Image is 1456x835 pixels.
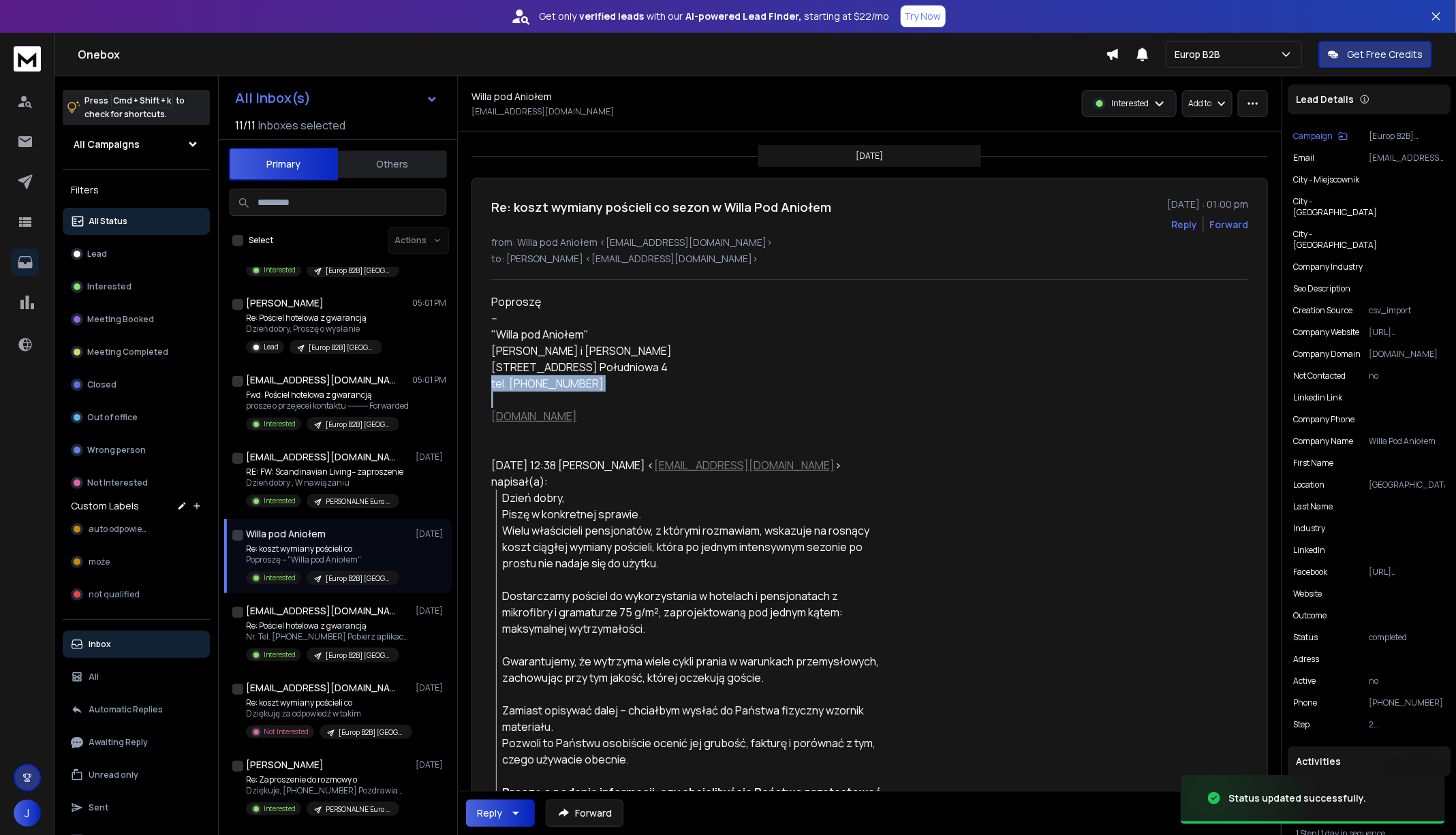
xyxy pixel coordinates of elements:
[416,605,446,616] p: [DATE]
[224,84,449,112] button: All Inbox(s)
[1293,567,1327,578] p: Facebook
[416,529,446,539] p: [DATE]
[264,650,296,660] p: Interested
[14,46,41,72] img: logo
[63,794,210,821] button: Sent
[416,452,446,462] p: [DATE]
[686,10,802,23] strong: AI-powered Lead Finder,
[63,729,210,756] button: Awaiting Reply
[1293,523,1325,534] p: industry
[491,409,577,424] a: [DOMAIN_NAME]
[1369,153,1445,163] p: [EMAIL_ADDRESS][DOMAIN_NAME]
[63,469,210,497] button: Not Interested
[1293,196,1381,218] p: city - [GEOGRAPHIC_DATA]
[63,208,210,235] button: All Status
[1293,610,1327,621] p: Outcome
[491,310,889,424] div: --
[1369,719,1445,730] p: 2 ([Fala]_hotele_ślaskie)
[1318,41,1432,68] button: Get Free Credits
[326,650,391,661] p: [Europ B2B] [GEOGRAPHIC_DATA]
[1369,632,1445,643] p: completed
[491,252,1248,266] p: to: [PERSON_NAME] <[EMAIL_ADDRESS][DOMAIN_NAME]>
[1293,588,1322,599] p: Website
[416,759,446,770] p: [DATE]
[477,806,502,820] div: Reply
[246,450,396,464] h1: [EMAIL_ADDRESS][DOMAIN_NAME]
[1209,218,1248,232] div: Forward
[89,589,140,600] span: not qualified
[87,347,168,358] p: Meeting Completed
[1293,458,1333,469] p: First Name
[111,93,173,108] span: Cmd + Shift + k
[491,236,1248,249] p: from: Willa pod Aniołem <[EMAIL_ADDRESS][DOMAIN_NAME]>
[63,581,210,608] button: not qualified
[491,457,889,490] div: [DATE] 12:38 [PERSON_NAME] < > napisał(a):
[63,631,210,658] button: Inbox
[503,702,889,735] div: Zamiast opisywać dalej – chciałbym wysłać do Państwa fizyczny wzornik materiału.
[246,467,403,477] p: RE: FW: Scandinavian Living– zaproszenie
[491,343,889,359] div: [PERSON_NAME] i [PERSON_NAME]
[1111,98,1149,109] p: Interested
[246,400,409,411] p: prosze o przejecei kontaktu ---------- Forwarded
[1293,174,1359,185] p: city - miejscownik
[1369,436,1445,447] p: Willa Pod Aniołem
[87,281,131,292] p: Interested
[471,106,614,117] p: [EMAIL_ADDRESS][DOMAIN_NAME]
[540,10,890,23] p: Get only with our starting at $22/mo
[63,338,210,366] button: Meeting Completed
[1369,676,1445,687] p: no
[1369,567,1445,578] p: [URL][DOMAIN_NAME][DOMAIN_NAME]
[1369,327,1445,338] p: [URL][DOMAIN_NAME]
[89,556,110,567] span: może
[1167,198,1248,211] p: [DATE] : 01:00 pm
[258,117,345,133] h3: Inboxes selected
[503,490,889,506] div: Dzień dobry,
[63,240,210,268] button: Lead
[901,5,946,27] button: Try Now
[246,604,396,618] h1: [EMAIL_ADDRESS][DOMAIN_NAME]
[1293,479,1325,490] p: location
[14,800,41,827] button: J
[87,445,146,456] p: Wrong person
[503,735,889,768] div: Pozwoli to Państwu osobiście ocenić jej grubość, fakturę i porównać z tym, czego używacie obecnie.
[63,548,210,576] button: może
[466,800,535,827] button: Reply
[63,663,210,691] button: All
[1293,283,1350,294] p: Seo description
[264,804,296,814] p: Interested
[246,543,399,554] p: Re: koszt wymiany pościeli co
[264,727,309,737] p: Not Interested
[63,306,210,333] button: Meeting Booked
[235,117,255,133] span: 11 / 11
[654,458,835,473] a: [EMAIL_ADDRESS][DOMAIN_NAME]
[503,588,889,637] div: Dostarczamy pościel do wykorzystania w hotelach i pensjonatach z mikrofibry i gramaturze 75 g/m²,...
[1293,545,1325,556] p: LinkedIn
[246,554,399,565] p: Poproszę -- "Willa pod Aniołem"
[580,10,645,23] strong: verified leads
[1347,48,1423,61] p: Get Free Credits
[416,682,446,693] p: [DATE]
[1293,131,1333,142] p: Campaign
[89,216,127,227] p: All Status
[249,235,273,246] label: Select
[235,91,311,105] h1: All Inbox(s)
[1171,218,1197,232] button: Reply
[89,737,148,748] p: Awaiting Reply
[229,148,338,180] button: Primary
[491,359,889,375] div: [STREET_ADDRESS] Południowa 4
[326,573,391,584] p: [Europ B2B] [GEOGRAPHIC_DATA]
[89,639,111,650] p: Inbox
[89,704,163,715] p: Automatic Replies
[78,46,1106,63] h1: Onebox
[264,342,279,352] p: Lead
[246,631,409,642] p: Nr. Tel. [PHONE_NUMBER] ⁣Pobierz aplikację
[326,266,391,276] p: [Europ B2B] [GEOGRAPHIC_DATA]
[63,131,210,158] button: All Campaigns
[546,800,623,827] button: Forward
[338,149,447,179] button: Others
[339,727,404,738] p: [Europ B2B] [GEOGRAPHIC_DATA]
[1369,479,1445,490] p: [GEOGRAPHIC_DATA]
[264,573,296,583] p: Interested
[1293,436,1353,447] p: Company Name
[264,496,296,506] p: Interested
